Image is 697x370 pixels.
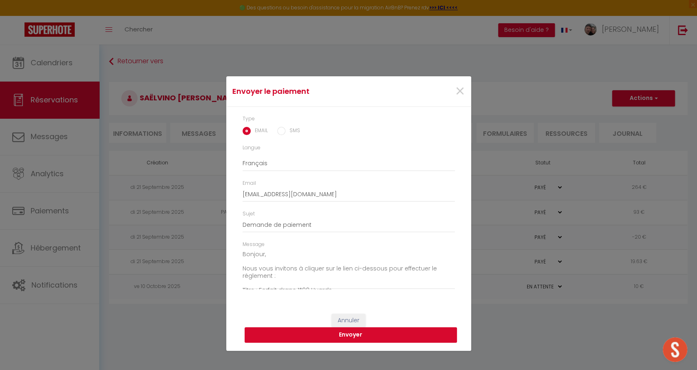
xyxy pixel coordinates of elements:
button: Close [455,83,465,100]
label: Email [243,179,256,187]
button: Envoyer [245,327,457,343]
label: SMS [285,127,300,136]
label: EMAIL [251,127,268,136]
div: Ouvrir le chat [663,337,687,362]
h4: Envoyer le paiement [232,86,384,97]
button: Annuler [332,314,365,328]
label: Type [243,115,255,123]
label: Langue [243,144,261,152]
label: Sujet [243,210,255,218]
label: Message [243,241,265,248]
span: × [455,79,465,104]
